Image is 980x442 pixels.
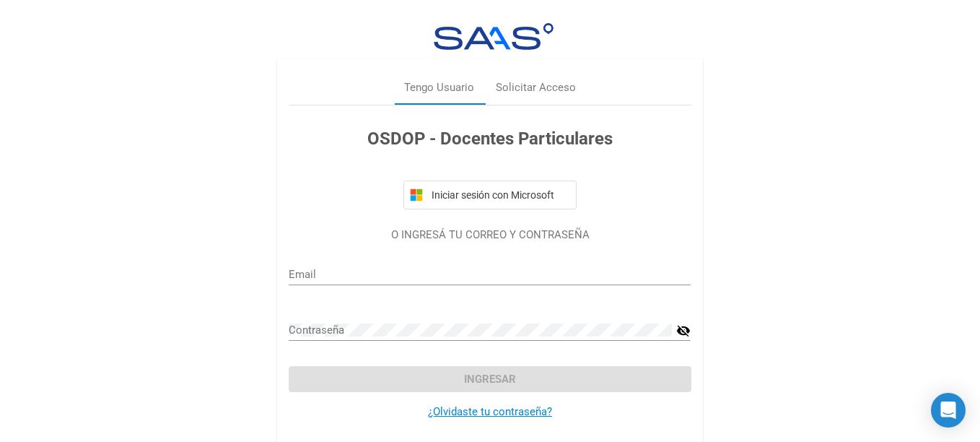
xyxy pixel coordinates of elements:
[676,322,691,339] mat-icon: visibility_off
[931,393,966,428] div: Open Intercom Messenger
[289,366,691,392] button: Ingresar
[464,373,516,386] span: Ingresar
[428,405,552,418] a: ¿Olvidaste tu contraseña?
[404,79,474,96] div: Tengo Usuario
[289,227,691,243] p: O INGRESÁ TU CORREO Y CONTRASEÑA
[429,189,570,201] span: Iniciar sesión con Microsoft
[289,126,691,152] h3: OSDOP - Docentes Particulares
[496,79,576,96] div: Solicitar Acceso
[403,181,577,209] button: Iniciar sesión con Microsoft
